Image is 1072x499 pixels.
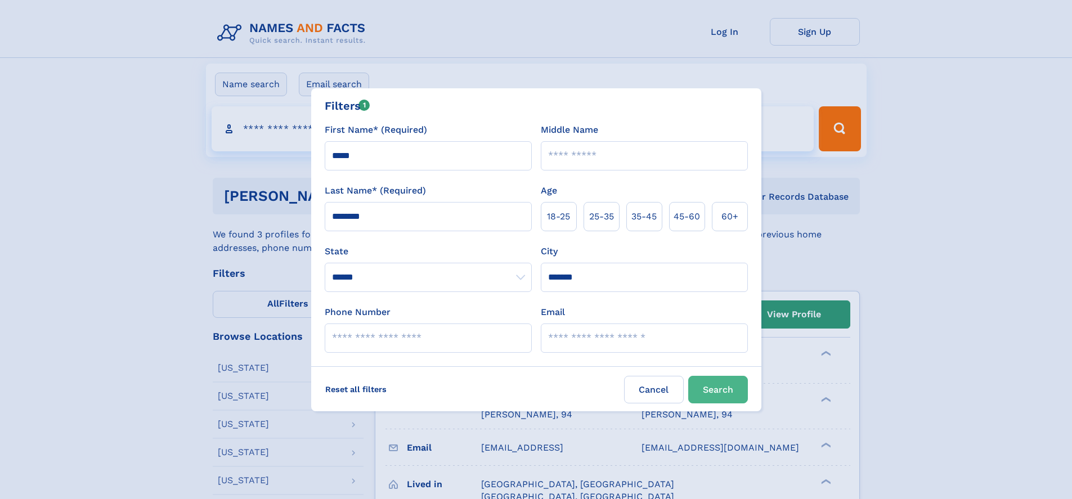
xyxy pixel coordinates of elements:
span: 25‑35 [589,210,614,223]
span: 45‑60 [674,210,700,223]
span: 60+ [721,210,738,223]
label: Last Name* (Required) [325,184,426,197]
label: Reset all filters [318,376,394,403]
button: Search [688,376,748,403]
label: City [541,245,558,258]
label: First Name* (Required) [325,123,427,137]
div: Filters [325,97,370,114]
label: Cancel [624,376,684,403]
span: 35‑45 [631,210,657,223]
label: Middle Name [541,123,598,137]
label: Phone Number [325,305,391,319]
label: Email [541,305,565,319]
label: Age [541,184,557,197]
span: 18‑25 [547,210,570,223]
label: State [325,245,532,258]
